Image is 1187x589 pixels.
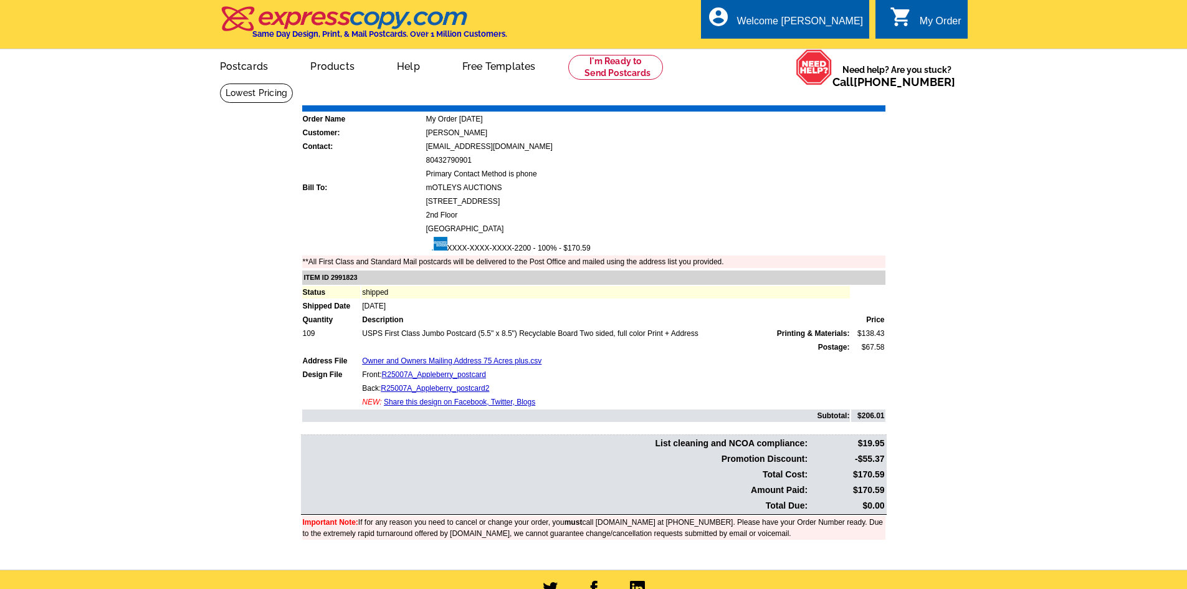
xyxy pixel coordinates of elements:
a: Products [290,50,374,80]
td: My Order [DATE] [426,113,885,125]
div: My Order [920,16,961,33]
td: [DATE] [361,300,850,312]
a: Free Templates [442,50,556,80]
td: $0.00 [809,499,885,513]
td: Front: [361,368,850,381]
td: XXXX-XXXX-XXXX-2200 - 100% - $170.59 [426,236,885,254]
td: List cleaning and NCOA compliance: [302,436,809,451]
td: $67.58 [851,341,885,353]
img: help [796,49,832,85]
a: Owner and Owners Mailing Address 75 Acres plus.csv [362,357,541,365]
td: Price [851,314,885,326]
td: Subtotal: [302,409,851,422]
td: $138.43 [851,327,885,340]
td: Design File [302,368,361,381]
td: $170.59 [809,483,885,497]
div: Welcome [PERSON_NAME] [737,16,863,33]
td: If for any reason you need to cancel or change your order, you call [DOMAIN_NAME] at [PHONE_NUMBE... [302,516,885,540]
b: must [565,518,583,527]
td: $19.95 [809,436,885,451]
td: Total Due: [302,499,809,513]
td: mOTLEYS AUCTIONS [426,181,885,194]
td: Customer: [302,127,424,139]
span: Call [832,75,955,89]
a: Postcards [200,50,288,80]
td: Order Name [302,113,424,125]
font: Important Note: [303,518,358,527]
a: shopping_cart My Order [890,14,961,29]
a: [PHONE_NUMBER] [854,75,955,89]
td: -$55.37 [809,452,885,466]
a: Share this design on Facebook, Twitter, Blogs [384,398,535,406]
td: Primary Contact Method is phone [426,168,885,180]
span: Need help? Are you stuck? [832,64,961,89]
td: Total Cost: [302,467,809,482]
td: $170.59 [809,467,885,482]
td: Shipped Date [302,300,361,312]
a: Help [377,50,440,80]
td: Amount Paid: [302,483,809,497]
h4: Same Day Design, Print, & Mail Postcards. Over 1 Million Customers. [252,29,507,39]
td: 109 [302,327,361,340]
a: R25007A_Appleberry_postcard2 [381,384,489,393]
td: [EMAIL_ADDRESS][DOMAIN_NAME] [426,140,885,153]
span: NEW: [362,398,381,406]
td: [PERSON_NAME] [426,127,885,139]
i: account_circle [707,6,730,28]
td: $206.01 [851,409,885,422]
td: shipped [361,286,850,299]
td: Contact: [302,140,424,153]
strong: Postage: [818,343,850,352]
td: Back: [361,382,850,395]
td: Description [361,314,850,326]
i: shopping_cart [890,6,912,28]
td: [STREET_ADDRESS] [426,195,885,208]
td: Promotion Discount: [302,452,809,466]
td: 80432790901 [426,154,885,166]
td: ITEM ID 2991823 [302,271,885,285]
a: Same Day Design, Print, & Mail Postcards. Over 1 Million Customers. [220,15,507,39]
a: R25007A_Appleberry_postcard [382,370,486,379]
td: Bill To: [302,181,424,194]
td: Status [302,286,361,299]
td: Address File [302,355,361,367]
td: **All First Class and Standard Mail postcards will be delivered to the Post Office and mailed usi... [302,256,885,268]
td: [GEOGRAPHIC_DATA] [426,223,885,235]
td: USPS First Class Jumbo Postcard (5.5" x 8.5") Recyclable Board Two sided, full color Print + Address [361,327,850,340]
img: amex.gif [426,237,447,251]
span: Printing & Materials: [777,328,850,339]
td: 2nd Floor [426,209,885,221]
td: Quantity [302,314,361,326]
